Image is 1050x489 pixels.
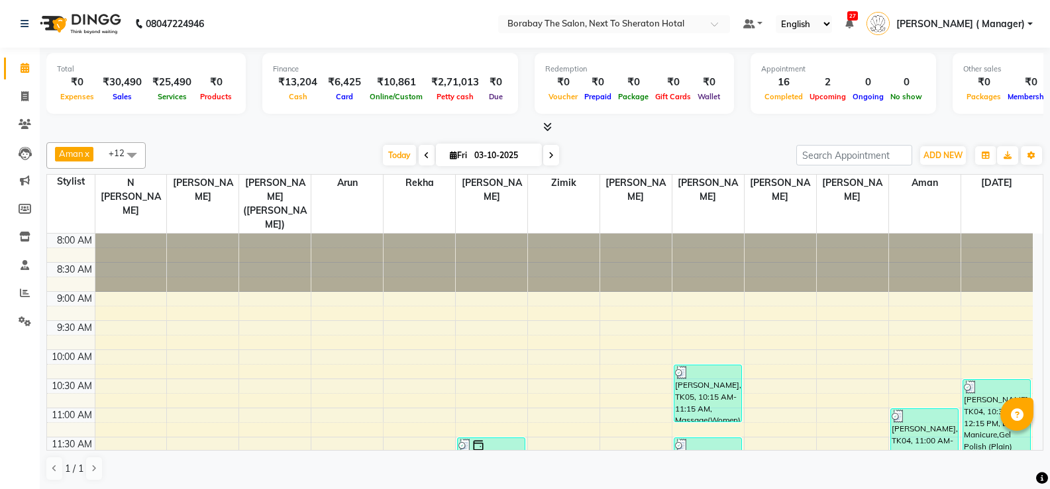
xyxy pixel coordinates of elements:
[963,75,1004,90] div: ₹0
[456,175,527,205] span: [PERSON_NAME]
[545,75,581,90] div: ₹0
[528,175,600,191] span: Zimik
[109,92,135,101] span: Sales
[652,92,694,101] span: Gift Cards
[796,145,912,165] input: Search Appointment
[109,148,134,158] span: +12
[47,175,95,189] div: Stylist
[845,18,853,30] a: 27
[65,462,83,476] span: 1 / 1
[674,365,741,422] div: [PERSON_NAME], TK05, 10:15 AM-11:15 AM, Massage(Women) - Foot Massage (20 Minutes)
[672,175,744,205] span: [PERSON_NAME]
[806,75,849,90] div: 2
[581,75,615,90] div: ₹0
[923,150,963,160] span: ADD NEW
[97,75,147,90] div: ₹30,490
[54,321,95,335] div: 9:30 AM
[239,175,311,233] span: [PERSON_NAME] ([PERSON_NAME])
[849,92,887,101] span: Ongoing
[49,350,95,364] div: 10:00 AM
[57,64,235,75] div: Total
[806,92,849,101] span: Upcoming
[581,92,615,101] span: Prepaid
[889,175,961,191] span: Aman
[545,92,581,101] span: Voucher
[286,92,311,101] span: Cash
[891,409,958,465] div: [PERSON_NAME], TK04, 11:00 AM-12:00 PM, Massage (Women) - Foot Massage (30 Minutes)
[383,145,416,165] span: Today
[896,17,1025,31] span: [PERSON_NAME] ( Manager)
[963,380,1031,480] div: [PERSON_NAME], TK04, 10:30 AM-12:15 PM, Basic Manicure,Gel Polish (Plain) hands (₹1100)
[49,379,95,393] div: 10:30 AM
[49,437,95,451] div: 11:30 AM
[920,146,966,165] button: ADD NEW
[961,175,1033,191] span: [DATE]
[470,146,537,165] input: 2025-10-03
[849,75,887,90] div: 0
[366,92,426,101] span: Online/Custom
[652,75,694,90] div: ₹0
[273,75,323,90] div: ₹13,204
[887,92,925,101] span: No show
[57,75,97,90] div: ₹0
[57,92,97,101] span: Expenses
[847,11,858,21] span: 27
[147,75,197,90] div: ₹25,490
[197,75,235,90] div: ₹0
[167,175,238,205] span: [PERSON_NAME]
[694,92,723,101] span: Wallet
[59,148,83,159] span: Aman
[34,5,125,42] img: logo
[866,12,890,35] img: Kiran ( Manager)
[615,92,652,101] span: Package
[761,92,806,101] span: Completed
[761,64,925,75] div: Appointment
[273,64,507,75] div: Finance
[54,234,95,247] div: 8:00 AM
[615,75,652,90] div: ₹0
[333,92,356,101] span: Card
[761,75,806,90] div: 16
[83,148,89,159] a: x
[433,92,477,101] span: Petty cash
[817,175,888,205] span: [PERSON_NAME]
[745,175,816,205] span: [PERSON_NAME]
[49,408,95,422] div: 11:00 AM
[311,175,383,191] span: Arun
[887,75,925,90] div: 0
[146,5,204,42] b: 08047224946
[426,75,484,90] div: ₹2,71,013
[486,92,506,101] span: Due
[95,175,167,219] span: N [PERSON_NAME]
[600,175,672,205] span: [PERSON_NAME]
[366,75,426,90] div: ₹10,861
[484,75,507,90] div: ₹0
[197,92,235,101] span: Products
[446,150,470,160] span: Fri
[694,75,723,90] div: ₹0
[994,436,1037,476] iframe: chat widget
[54,263,95,277] div: 8:30 AM
[323,75,366,90] div: ₹6,425
[154,92,190,101] span: Services
[54,292,95,306] div: 9:00 AM
[963,92,1004,101] span: Packages
[545,64,723,75] div: Redemption
[384,175,455,191] span: Rekha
